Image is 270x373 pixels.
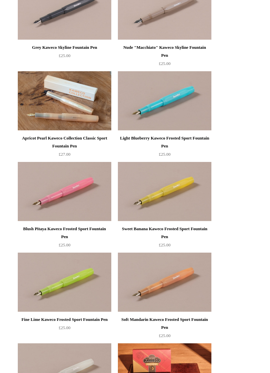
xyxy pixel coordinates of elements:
[59,326,70,330] span: £25.00
[18,162,111,222] a: Blush Pitaya Kaweco Frosted Sport Fountain Pen Blush Pitaya Kaweco Frosted Sport Fountain Pen
[18,225,111,252] a: Blush Pitaya Kaweco Frosted Sport Fountain Pen £25.00
[118,253,211,312] a: Soft Mandarin Kaweco Frosted Sport Fountain Pen Soft Mandarin Kaweco Frosted Sport Fountain Pen
[118,253,211,312] img: Soft Mandarin Kaweco Frosted Sport Fountain Pen
[118,135,211,162] a: Light Blueberry Kaweco Frosted Sport Fountain Pen £25.00
[159,61,171,66] span: £25.00
[19,225,110,241] div: Blush Pitaya Kaweco Frosted Sport Fountain Pen
[19,135,110,150] div: Apricot Pearl Kaweco Collection Classic Sport Fountain Pen
[118,44,211,71] a: Nude "Macchiato" Kaweco Skyline Fountain Pen £25.00
[120,44,210,60] div: Nude "Macchiato" Kaweco Skyline Fountain Pen
[120,316,210,332] div: Soft Mandarin Kaweco Frosted Sport Fountain Pen
[118,162,211,222] img: Sweet Banana Kaweco Frosted Sport Fountain Pen
[19,316,110,324] div: Fine Lime Kaweco Frosted Sport Fountain Pen
[18,253,111,312] a: Fine Lime Kaweco Frosted Sport Fountain Pen Fine Lime Kaweco Frosted Sport Fountain Pen
[18,162,111,222] img: Blush Pitaya Kaweco Frosted Sport Fountain Pen
[18,135,111,162] a: Apricot Pearl Kaweco Collection Classic Sport Fountain Pen £27.00
[118,72,211,131] img: Light Blueberry Kaweco Frosted Sport Fountain Pen
[59,152,70,157] span: £27.00
[18,44,111,71] a: Grey Kaweco Skyline Fountain Pen £25.00
[59,53,70,58] span: £25.00
[118,72,211,131] a: Light Blueberry Kaweco Frosted Sport Fountain Pen Light Blueberry Kaweco Frosted Sport Fountain Pen
[19,44,110,52] div: Grey Kaweco Skyline Fountain Pen
[120,135,210,150] div: Light Blueberry Kaweco Frosted Sport Fountain Pen
[118,225,211,252] a: Sweet Banana Kaweco Frosted Sport Fountain Pen £25.00
[159,152,171,157] span: £25.00
[59,243,70,248] span: £25.00
[118,316,211,343] a: Soft Mandarin Kaweco Frosted Sport Fountain Pen £25.00
[18,316,111,343] a: Fine Lime Kaweco Frosted Sport Fountain Pen £25.00
[118,162,211,222] a: Sweet Banana Kaweco Frosted Sport Fountain Pen Sweet Banana Kaweco Frosted Sport Fountain Pen
[159,243,171,248] span: £25.00
[120,225,210,241] div: Sweet Banana Kaweco Frosted Sport Fountain Pen
[18,253,111,312] img: Fine Lime Kaweco Frosted Sport Fountain Pen
[18,72,111,131] img: Apricot Pearl Kaweco Collection Classic Sport Fountain Pen
[18,72,111,131] a: Apricot Pearl Kaweco Collection Classic Sport Fountain Pen Apricot Pearl Kaweco Collection Classi...
[159,333,171,338] span: £25.00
